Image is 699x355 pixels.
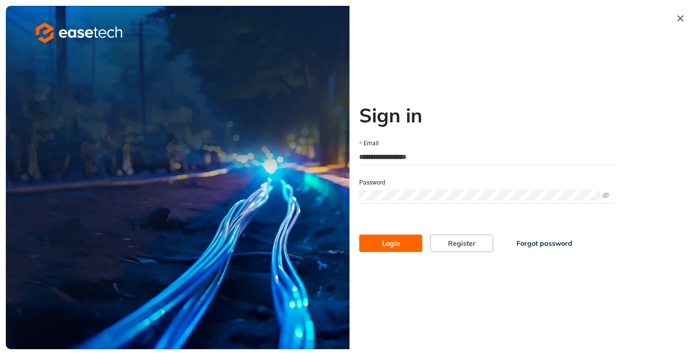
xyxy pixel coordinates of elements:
input: Password [359,190,600,201]
button: Forgot password [501,235,588,252]
span: eye-invisible [602,192,609,199]
button: Register [430,235,493,252]
button: Login [359,235,422,252]
h2: Sign in [359,103,615,127]
img: cover image [6,6,349,349]
span: Register [448,238,476,249]
span: Forgot password [516,238,572,249]
input: Email [359,150,615,164]
label: Password [359,178,385,187]
label: Email [359,139,379,148]
span: Login [382,238,400,249]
